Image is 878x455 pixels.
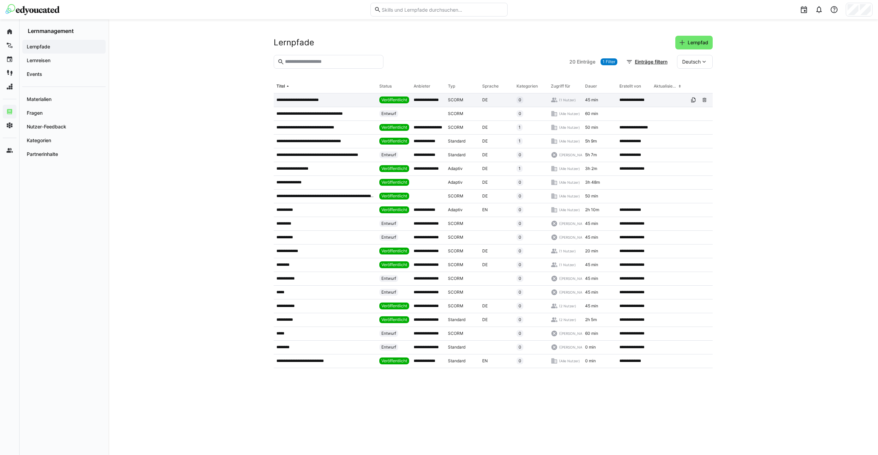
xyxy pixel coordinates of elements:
[448,207,463,213] span: Adaptiv
[448,344,465,350] span: Standard
[559,207,580,212] span: (Alle Nutzer)
[448,248,463,254] span: SCORM
[585,83,597,89] div: Dauer
[634,58,668,65] span: Einträge filtern
[381,276,396,281] span: Entwurf
[381,248,407,254] span: Veröffentlicht
[274,37,314,48] h2: Lernpfade
[482,193,488,199] span: DE
[381,138,407,144] span: Veröffentlicht
[585,262,598,268] span: 45 min
[577,58,595,65] span: Einträge
[585,303,598,309] span: 45 min
[381,262,407,268] span: Veröffentlicht
[381,344,396,350] span: Entwurf
[559,166,580,171] span: (Alle Nutzer)
[381,303,407,309] span: Veröffentlicht
[687,39,709,46] span: Lernpfad
[675,36,713,49] button: Lernpfad
[682,58,701,65] span: Deutsch
[519,262,521,268] span: 0
[559,180,580,185] span: (Alle Nutzer)
[379,83,392,89] div: Status
[559,262,576,267] span: (1 Nutzer)
[482,125,488,130] span: DE
[585,152,597,158] span: 5h 7m
[448,303,463,309] span: SCORM
[519,166,521,171] span: 1
[482,358,488,364] span: EN
[519,180,521,185] span: 0
[559,139,580,144] span: (Alle Nutzer)
[569,58,576,65] span: 20
[519,207,521,213] span: 0
[381,111,396,116] span: Entwurf
[559,345,590,350] span: ([PERSON_NAME])
[519,152,521,158] span: 0
[559,125,580,130] span: (Alle Nutzer)
[559,359,580,363] span: (Alle Nutzer)
[482,138,488,144] span: DE
[381,358,407,364] span: Veröffentlicht
[519,221,521,226] span: 0
[381,289,396,295] span: Entwurf
[519,111,521,116] span: 0
[448,111,463,116] span: SCORM
[622,55,672,69] button: Einträge filtern
[559,111,580,116] span: (Alle Nutzer)
[448,125,463,130] span: SCORM
[448,166,463,171] span: Adaptiv
[381,7,504,13] input: Skills und Lernpfade durchsuchen…
[448,83,455,89] div: Typ
[381,193,407,199] span: Veröffentlicht
[585,125,598,130] span: 50 min
[448,235,463,240] span: SCORM
[482,180,488,185] span: DE
[585,276,598,281] span: 45 min
[482,248,488,254] span: DE
[381,317,407,322] span: Veröffentlicht
[381,221,396,226] span: Entwurf
[585,331,598,336] span: 60 min
[519,358,521,364] span: 0
[448,152,465,158] span: Standard
[519,289,521,295] span: 0
[519,193,521,199] span: 0
[448,138,465,144] span: Standard
[619,83,641,89] div: Erstellt von
[559,249,576,253] span: (1 Nutzer)
[585,207,599,213] span: 2h 10m
[559,98,576,102] span: (1 Nutzer)
[519,248,521,254] span: 0
[381,207,407,213] span: Veröffentlicht
[559,317,576,322] span: (2 Nutzer)
[448,221,463,226] span: SCORM
[559,276,590,281] span: ([PERSON_NAME])
[448,331,463,336] span: SCORM
[519,344,521,350] span: 0
[381,235,396,240] span: Entwurf
[559,331,590,336] span: ([PERSON_NAME])
[603,59,615,65] span: 1 Filter
[559,290,590,295] span: ([PERSON_NAME])
[585,166,597,171] span: 3h 2m
[448,358,465,364] span: Standard
[381,331,396,336] span: Entwurf
[381,180,407,185] span: Veröffentlicht
[585,248,598,254] span: 20 min
[448,262,463,268] span: SCORM
[448,180,463,185] span: Adaptiv
[482,152,488,158] span: DE
[559,194,580,198] span: (Alle Nutzer)
[482,166,488,171] span: DE
[559,304,576,308] span: (2 Nutzer)
[585,111,598,116] span: 60 min
[381,152,396,158] span: Entwurf
[482,207,488,213] span: EN
[519,276,521,281] span: 0
[585,235,598,240] span: 45 min
[482,97,488,103] span: DE
[585,138,597,144] span: 5h 9m
[381,166,407,171] span: Veröffentlicht
[482,303,488,309] span: DE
